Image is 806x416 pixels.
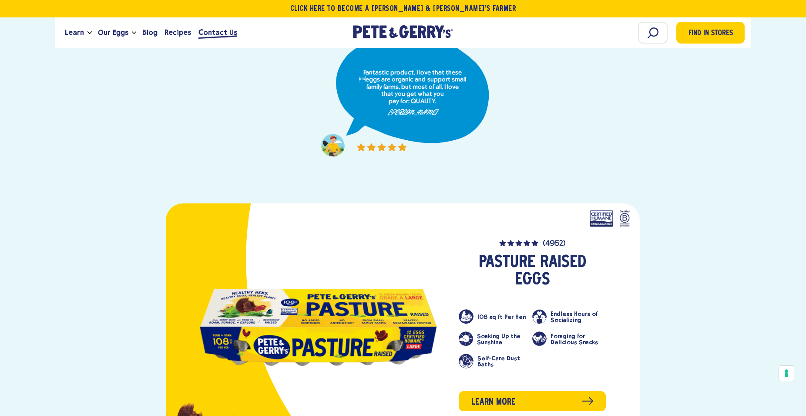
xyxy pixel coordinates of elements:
[132,31,136,34] button: Open the dropdown menu for Our Eggs
[459,391,606,411] a: Learn more
[388,109,437,115] em: [PERSON_NAME]
[532,309,606,324] li: Endless Hours of Socializing
[779,366,794,381] button: Your consent preferences for tracking technologies
[161,21,195,44] a: Recipes
[688,28,733,40] span: Find in Stores
[471,396,516,409] span: Learn more
[459,331,532,346] li: Soaking Up the Sunshine
[359,69,467,105] p: Fantastic product. I love that these eggs are organic and support small family farms, but most o...
[543,240,566,248] span: (4952)
[638,22,668,44] input: Search
[195,21,241,44] a: Contact Us
[459,354,532,369] li: Self-Care Dust Baths
[65,27,84,38] span: Learn
[142,27,158,38] span: Blog
[459,309,532,324] li: 108 sq ft Per Hen
[676,22,745,44] a: Find in Stores
[139,21,161,44] a: Blog
[459,238,606,248] a: (4952)
[94,21,132,44] a: Our Eggs
[459,254,606,289] h3: Pasture Raised Eggs
[198,27,237,38] span: Contact Us
[532,331,606,346] li: Foraging for Delicious Snacks
[165,27,191,38] span: Recipes
[98,27,128,38] span: Our Eggs
[61,21,87,44] a: Learn
[87,31,92,34] button: Open the dropdown menu for Learn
